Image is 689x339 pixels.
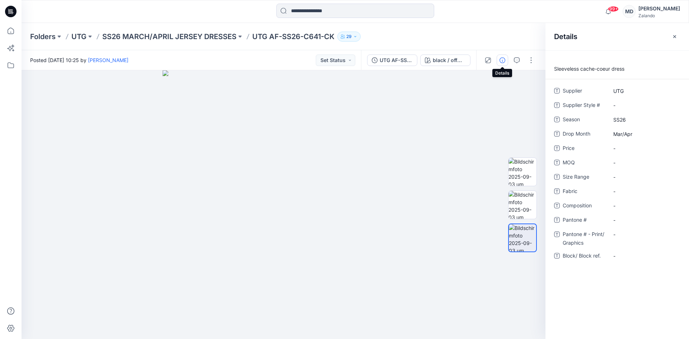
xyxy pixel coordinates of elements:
[638,13,680,18] div: Zalando
[346,33,352,41] p: 29
[563,144,606,154] span: Price
[554,32,577,41] h2: Details
[563,230,606,247] span: Pantone # - Print/ Graphics
[613,216,676,224] span: -
[613,173,676,181] span: -
[563,101,606,111] span: Supplier Style #
[545,65,689,73] p: Sleeveless cache-coeur dress
[613,252,676,260] span: -
[638,4,680,13] div: [PERSON_NAME]
[367,55,417,66] button: UTG AF-SS26-C641-CK
[102,32,236,42] a: SS26 MARCH/APRIL JERSEY DRESSES
[30,56,128,64] span: Posted [DATE] 10:25 by
[563,86,606,96] span: Supplier
[563,130,606,140] span: Drop Month
[613,130,676,138] span: Mar/Apr
[613,159,676,166] span: -
[337,32,361,42] button: 29
[380,56,413,64] div: UTG AF-SS26-C641-CK
[623,5,636,18] div: MD
[563,173,606,183] span: Size Range
[163,70,405,339] img: eyJhbGciOiJIUzI1NiIsImtpZCI6IjAiLCJzbHQiOiJzZXMiLCJ0eXAiOiJKV1QifQ.eyJkYXRhIjp7InR5cGUiOiJzdG9yYW...
[563,251,606,262] span: Block/ Block ref.
[608,6,619,12] span: 99+
[563,216,606,226] span: Pantone #
[613,202,676,209] span: -
[563,115,606,125] span: Season
[613,145,676,152] span: -
[613,87,676,95] span: UTG
[613,116,676,123] span: SS26
[508,158,536,186] img: Bildschirmfoto 2025-09-03 um 12.25.48
[563,187,606,197] span: Fabric
[420,55,470,66] button: black / offwhite dots
[508,191,536,219] img: Bildschirmfoto 2025-09-03 um 12.26.03
[252,32,334,42] p: UTG AF-SS26-C641-CK
[563,201,606,211] span: Composition
[613,231,676,238] span: -
[88,57,128,63] a: [PERSON_NAME]
[509,224,536,251] img: Bildschirmfoto 2025-09-03 um 12.39.55
[613,188,676,195] span: -
[497,55,508,66] button: Details
[433,56,466,64] div: black / offwhite dots
[613,102,676,109] span: -
[563,158,606,168] span: MOQ
[30,32,56,42] a: Folders
[71,32,86,42] a: UTG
